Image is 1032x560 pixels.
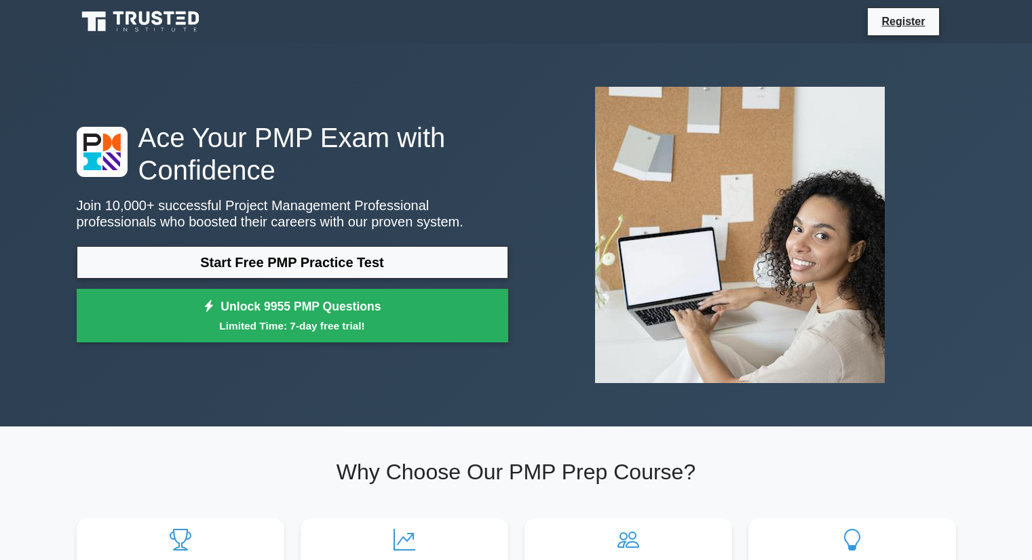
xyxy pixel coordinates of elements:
a: Start Free PMP Practice Test [77,246,508,279]
p: Join 10,000+ successful Project Management Professional professionals who boosted their careers w... [77,197,508,230]
small: Limited Time: 7-day free trial! [94,318,491,334]
a: Unlock 9955 PMP QuestionsLimited Time: 7-day free trial! [77,289,508,343]
a: Register [873,13,933,30]
h2: Why Choose Our PMP Prep Course? [77,459,956,485]
h1: Ace Your PMP Exam with Confidence [77,121,508,186]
